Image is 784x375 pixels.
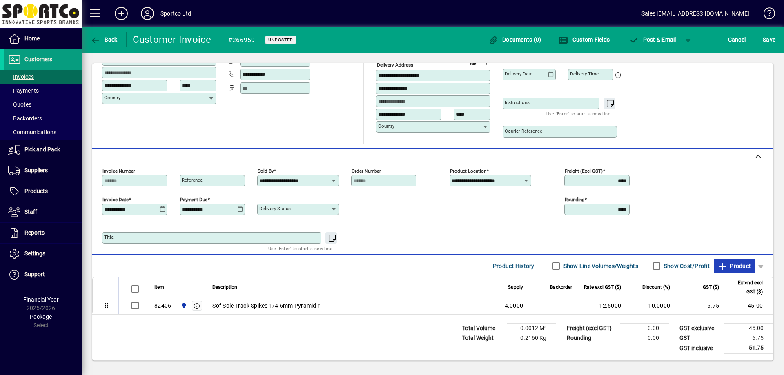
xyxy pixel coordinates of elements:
span: Pick and Pack [24,146,60,153]
div: Customer Invoice [133,33,212,46]
button: Product History [490,259,538,273]
span: Reports [24,229,45,236]
span: Rate excl GST ($) [584,283,621,292]
mat-label: Country [378,123,394,129]
span: Backorder [550,283,572,292]
mat-label: Invoice date [102,197,129,202]
a: Suppliers [4,160,82,181]
td: 51.75 [724,343,773,353]
a: Support [4,264,82,285]
span: Sportco Ltd Warehouse [178,301,188,310]
span: Quotes [8,101,31,108]
span: Product [718,260,751,273]
a: Invoices [4,70,82,84]
div: Sportco Ltd [160,7,191,20]
td: GST inclusive [675,343,724,353]
span: Discount (%) [642,283,670,292]
mat-label: Sold by [258,168,274,174]
td: Freight (excl GST) [563,324,620,333]
span: P [643,36,647,43]
span: Communications [8,129,56,135]
span: Unposted [268,37,293,42]
mat-label: Freight (excl GST) [565,168,603,174]
mat-label: Order number [352,168,381,174]
td: Total Volume [458,324,507,333]
span: Custom Fields [558,36,610,43]
span: Support [24,271,45,277]
button: Choose address [479,56,492,69]
span: Settings [24,250,45,257]
td: 0.0012 M³ [507,324,556,333]
span: Suppliers [24,167,48,173]
span: Payments [8,87,39,94]
button: Back [88,32,120,47]
span: Invoices [8,73,34,80]
td: 0.00 [620,324,669,333]
td: Rounding [563,333,620,343]
label: Show Cost/Profit [662,262,710,270]
a: Knowledge Base [757,2,774,28]
mat-label: Instructions [505,100,530,105]
span: ave [763,33,775,46]
span: Cancel [728,33,746,46]
span: Financial Year [23,296,59,303]
span: ost & Email [629,36,676,43]
button: Add [108,6,134,21]
td: 0.00 [620,333,669,343]
button: Product [714,259,755,273]
mat-label: Delivery status [259,206,291,211]
span: Extend excl GST ($) [729,278,763,296]
button: Save [761,32,777,47]
span: Documents (0) [488,36,541,43]
a: Staff [4,202,82,222]
button: Custom Fields [556,32,612,47]
span: Backorders [8,115,42,122]
td: 45.00 [724,324,773,333]
mat-label: Courier Reference [505,128,542,134]
span: Back [90,36,118,43]
span: Item [154,283,164,292]
mat-label: Delivery date [505,71,532,77]
a: Products [4,181,82,202]
td: 0.2160 Kg [507,333,556,343]
a: Settings [4,244,82,264]
a: View on map [466,55,479,69]
mat-label: Product location [450,168,486,174]
app-page-header-button: Back [82,32,127,47]
span: Products [24,188,48,194]
a: Home [4,29,82,49]
span: Package [30,313,52,320]
td: GST exclusive [675,324,724,333]
a: Quotes [4,98,82,111]
a: Payments [4,84,82,98]
button: Documents (0) [486,32,543,47]
button: Post & Email [625,32,680,47]
div: 82406 [154,302,171,310]
td: 10.0000 [626,297,675,314]
div: Sales [EMAIL_ADDRESS][DOMAIN_NAME] [641,7,749,20]
button: Profile [134,6,160,21]
a: Backorders [4,111,82,125]
span: Home [24,35,40,42]
mat-label: Title [104,234,114,240]
span: GST ($) [703,283,719,292]
td: 6.75 [675,297,724,314]
span: Description [212,283,237,292]
span: S [763,36,766,43]
td: 6.75 [724,333,773,343]
mat-label: Reference [182,177,203,183]
label: Show Line Volumes/Weights [562,262,638,270]
td: Total Weight [458,333,507,343]
span: Customers [24,56,52,62]
mat-label: Delivery time [570,71,599,77]
a: Communications [4,125,82,139]
div: #266959 [228,33,255,47]
td: GST [675,333,724,343]
mat-label: Invoice number [102,168,135,174]
span: Supply [508,283,523,292]
mat-label: Rounding [565,197,584,202]
mat-hint: Use 'Enter' to start a new line [546,109,610,118]
div: 12.5000 [582,302,621,310]
mat-hint: Use 'Enter' to start a new line [268,244,332,253]
a: Pick and Pack [4,140,82,160]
